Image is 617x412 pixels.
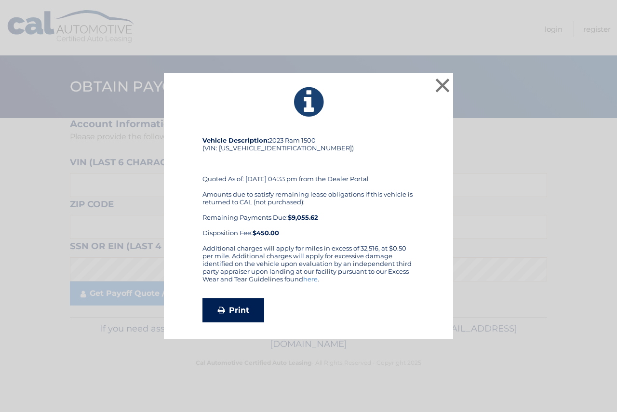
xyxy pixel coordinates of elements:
[202,190,415,237] div: Amounts due to satisfy remaining lease obligations if this vehicle is returned to CAL (not purcha...
[202,298,264,322] a: Print
[202,136,269,144] strong: Vehicle Description:
[288,213,318,221] b: $9,055.62
[202,136,415,244] div: 2023 Ram 1500 (VIN: [US_VEHICLE_IDENTIFICATION_NUMBER]) Quoted As of: [DATE] 04:33 pm from the De...
[303,275,318,283] a: here
[202,244,415,291] div: Additional charges will apply for miles in excess of 32,516, at $0.50 per mile. Additional charge...
[253,229,279,237] strong: $450.00
[433,76,452,95] button: ×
